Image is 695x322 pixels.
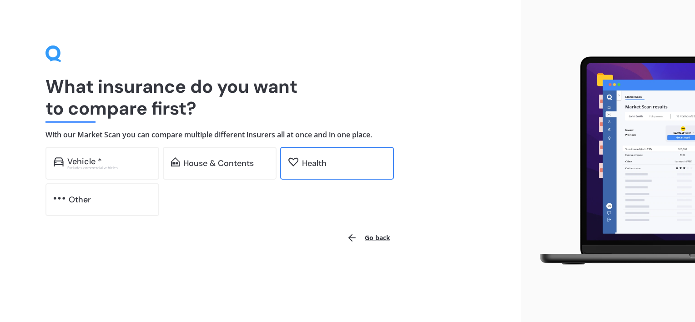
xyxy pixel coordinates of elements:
img: other.81dba5aafe580aa69f38.svg [54,194,65,203]
div: House & Contents [183,159,254,168]
h1: What insurance do you want to compare first? [45,75,476,119]
img: car.f15378c7a67c060ca3f3.svg [54,157,64,166]
img: home-and-contents.b802091223b8502ef2dd.svg [171,157,180,166]
img: health.62746f8bd298b648b488.svg [288,157,298,166]
h4: With our Market Scan you can compare multiple different insurers all at once and in one place. [45,130,476,140]
div: Excludes commercial vehicles [67,166,151,170]
img: laptop.webp [529,52,695,270]
div: Vehicle * [67,157,102,166]
div: Health [302,159,327,168]
button: Go back [341,227,396,249]
div: Other [69,195,91,204]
